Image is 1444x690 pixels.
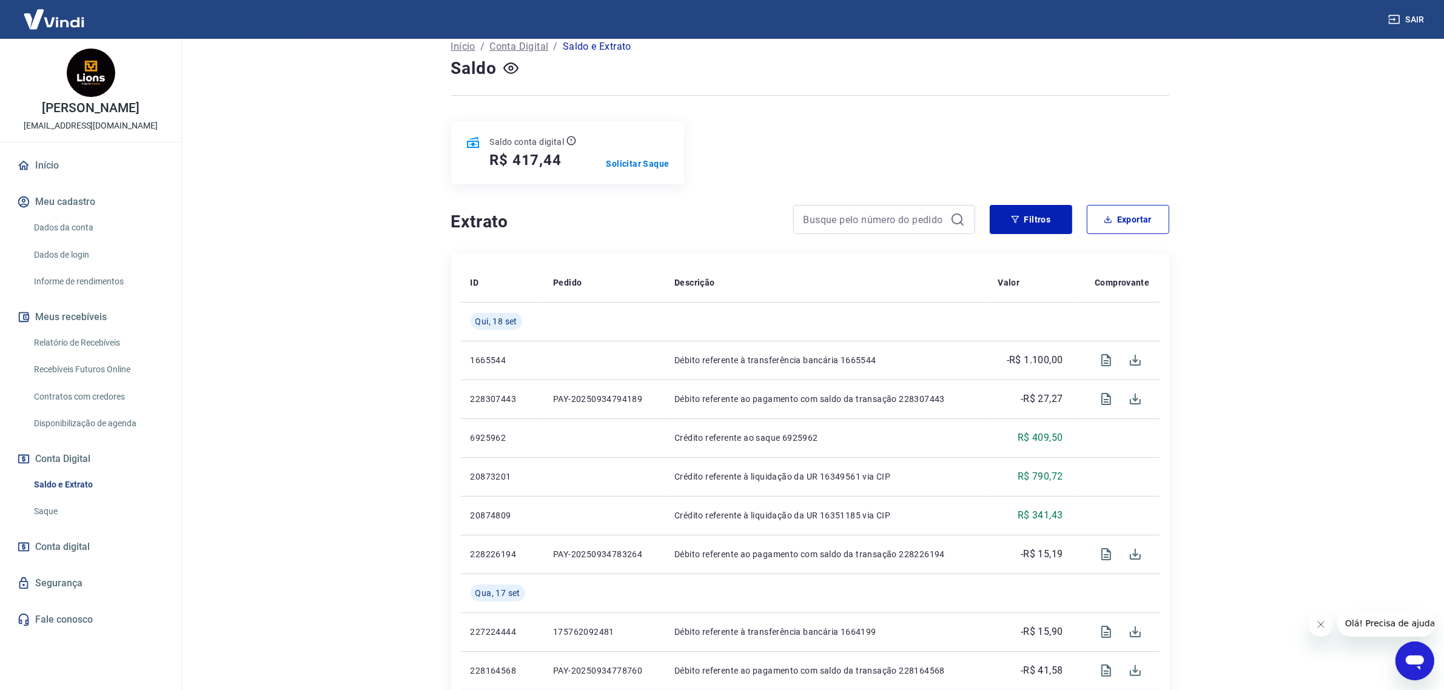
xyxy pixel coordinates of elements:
[29,243,167,267] a: Dados de login
[29,499,167,524] a: Saque
[15,152,167,179] a: Início
[1092,384,1121,414] span: Visualizar
[471,276,479,289] p: ID
[1309,612,1333,637] iframe: Fechar mensagem
[471,432,534,444] p: 6925962
[29,269,167,294] a: Informe de rendimentos
[15,606,167,633] a: Fale conosco
[553,626,655,638] p: 175762092481
[1338,610,1434,637] iframe: Mensagem da empresa
[1092,346,1121,375] span: Visualizar
[471,393,534,405] p: 228307443
[29,411,167,436] a: Disponibilização de agenda
[1021,392,1063,406] p: -R$ 27,27
[553,665,655,677] p: PAY-20250934778760
[1007,353,1063,367] p: -R$ 1.100,00
[471,665,534,677] p: 228164568
[674,471,978,483] p: Crédito referente à liquidação da UR 16349561 via CIP
[42,102,139,115] p: [PERSON_NAME]
[29,215,167,240] a: Dados da conta
[1092,617,1121,646] span: Visualizar
[15,304,167,330] button: Meus recebíveis
[471,354,534,366] p: 1665544
[1095,276,1149,289] p: Comprovante
[489,39,548,54] a: Conta Digital
[1021,625,1063,639] p: -R$ 15,90
[990,205,1072,234] button: Filtros
[490,150,562,170] h5: R$ 417,44
[998,276,1019,289] p: Valor
[471,509,534,521] p: 20874809
[1018,508,1063,523] p: R$ 341,43
[1092,656,1121,685] span: Visualizar
[1092,540,1121,569] span: Visualizar
[553,276,582,289] p: Pedido
[606,158,670,170] a: Solicitar Saque
[1087,205,1169,234] button: Exportar
[15,534,167,560] a: Conta digital
[1018,430,1063,445] p: R$ 409,50
[475,315,517,327] span: Qui, 18 set
[7,8,102,18] span: Olá! Precisa de ajuda?
[1121,617,1150,646] span: Download
[674,432,978,444] p: Crédito referente ao saque 6925962
[553,393,655,405] p: PAY-20250934794189
[451,210,779,234] h4: Extrato
[1121,384,1150,414] span: Download
[1021,663,1063,678] p: -R$ 41,58
[15,570,167,597] a: Segurança
[29,357,167,382] a: Recebíveis Futuros Online
[554,39,558,54] p: /
[674,626,978,638] p: Débito referente à transferência bancária 1664199
[471,626,534,638] p: 227224444
[553,548,655,560] p: PAY-20250934783264
[15,446,167,472] button: Conta Digital
[67,49,115,97] img: a475efd5-89c8-41f5-9567-a11a754dd78d.jpeg
[29,384,167,409] a: Contratos com credores
[15,189,167,215] button: Meu cadastro
[674,665,978,677] p: Débito referente ao pagamento com saldo da transação 228164568
[674,548,978,560] p: Débito referente ao pagamento com saldo da transação 228226194
[490,136,565,148] p: Saldo conta digital
[563,39,631,54] p: Saldo e Extrato
[35,538,90,555] span: Conta digital
[674,509,978,521] p: Crédito referente à liquidação da UR 16351185 via CIP
[471,471,534,483] p: 20873201
[29,330,167,355] a: Relatório de Recebíveis
[480,39,485,54] p: /
[451,56,497,81] h4: Saldo
[674,393,978,405] p: Débito referente ao pagamento com saldo da transação 228307443
[471,548,534,560] p: 228226194
[451,39,475,54] a: Início
[1018,469,1063,484] p: R$ 790,72
[674,354,978,366] p: Débito referente à transferência bancária 1665544
[29,472,167,497] a: Saldo e Extrato
[1121,656,1150,685] span: Download
[24,119,158,132] p: [EMAIL_ADDRESS][DOMAIN_NAME]
[804,210,945,229] input: Busque pelo número do pedido
[15,1,93,38] img: Vindi
[674,276,715,289] p: Descrição
[1121,540,1150,569] span: Download
[475,587,520,599] span: Qua, 17 set
[1395,641,1434,680] iframe: Botão para abrir a janela de mensagens
[1121,346,1150,375] span: Download
[1021,547,1063,561] p: -R$ 15,19
[1386,8,1429,31] button: Sair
